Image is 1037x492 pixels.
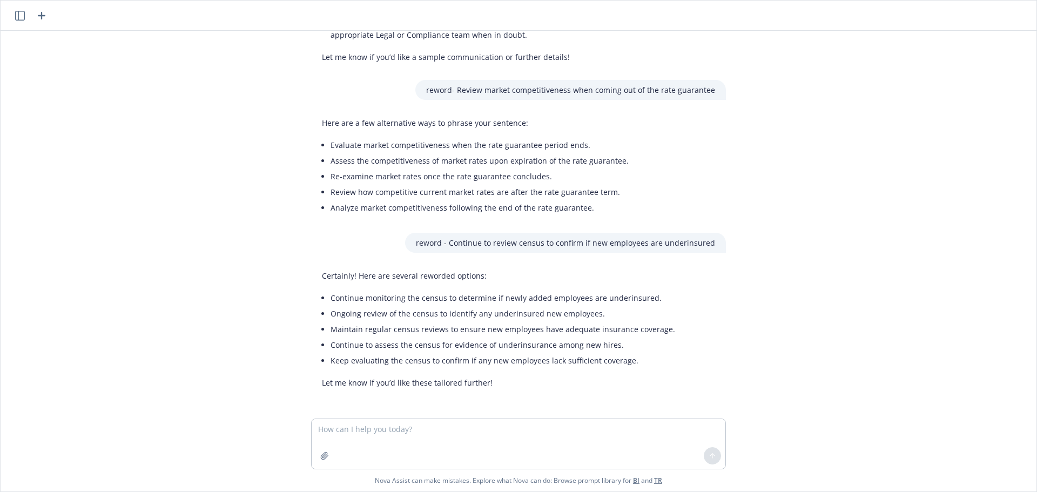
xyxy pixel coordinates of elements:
li: Assess the competitiveness of market rates upon expiration of the rate guarantee. [331,153,629,169]
p: Let me know if you’d like a sample communication or further details! [322,51,715,63]
span: Nova Assist can make mistakes. Explore what Nova can do: Browse prompt library for and [5,469,1032,491]
p: reword- Review market competitiveness when coming out of the rate guarantee [426,84,715,96]
li: Analyze market competitiveness following the end of the rate guarantee. [331,200,629,215]
li: Keep evaluating the census to confirm if any new employees lack sufficient coverage. [331,353,675,368]
p: Certainly! Here are several reworded options: [322,270,675,281]
p: Here are a few alternative ways to phrase your sentence: [322,117,629,129]
li: Evaluate market competitiveness when the rate guarantee period ends. [331,137,629,153]
p: reword - Continue to review census to confirm if new employees are underinsured [416,237,715,248]
li: Review how competitive current market rates are after the rate guarantee term. [331,184,629,200]
li: Re-examine market rates once the rate guarantee concludes. [331,169,629,184]
li: Maintain regular census reviews to ensure new employees have adequate insurance coverage. [331,321,675,337]
li: Ongoing review of the census to identify any underinsured new employees. [331,306,675,321]
p: Let me know if you’d like these tailored further! [322,377,675,388]
li: Continue to assess the census for evidence of underinsurance among new hires. [331,337,675,353]
a: TR [654,476,662,485]
li: Continue monitoring the census to determine if newly added employees are underinsured. [331,290,675,306]
a: BI [633,476,639,485]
